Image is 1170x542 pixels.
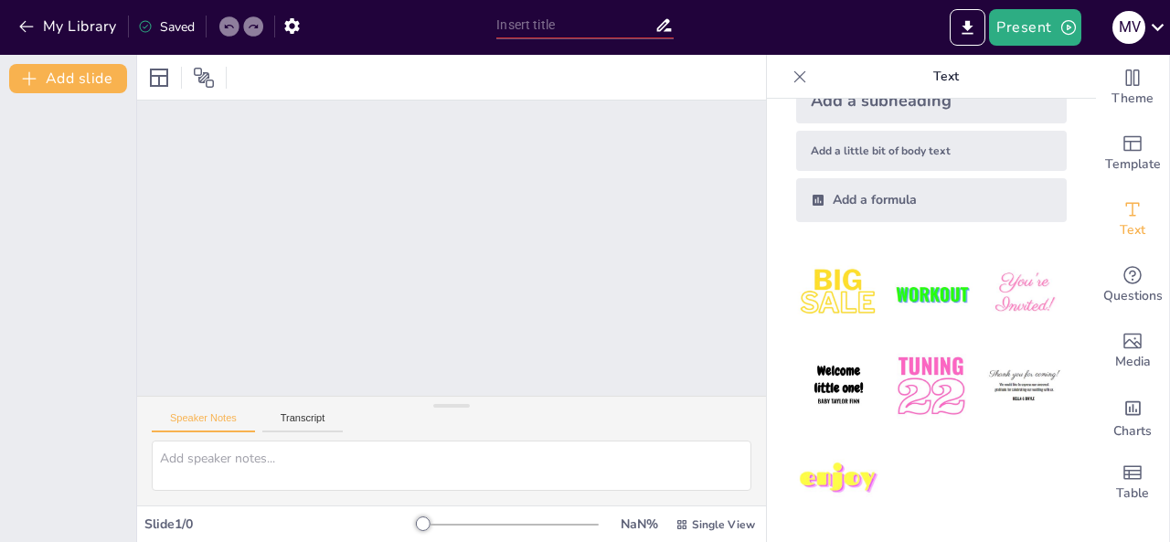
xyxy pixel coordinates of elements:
span: Position [193,67,215,89]
div: Saved [138,18,195,36]
img: 2.jpeg [888,251,973,336]
span: Media [1115,352,1151,372]
div: Add a subheading [796,78,1067,123]
img: 4.jpeg [796,344,881,429]
span: Theme [1111,89,1154,109]
span: Charts [1113,421,1152,441]
img: 3.jpeg [982,251,1067,336]
div: Add text boxes [1096,186,1169,252]
img: 1.jpeg [796,251,881,336]
p: Text [814,55,1078,99]
div: Add images, graphics, shapes or video [1096,318,1169,384]
input: Insert title [496,12,654,38]
button: Add slide [9,64,127,93]
button: Transcript [262,412,344,432]
div: NaN % [617,515,661,533]
div: Layout [144,63,174,92]
button: Export to PowerPoint [950,9,985,46]
div: Add charts and graphs [1096,384,1169,450]
div: Add ready made slides [1096,121,1169,186]
div: Add a little bit of body text [796,131,1067,171]
div: Add a table [1096,450,1169,515]
div: Add a formula [796,178,1067,222]
button: Present [989,9,1080,46]
button: My Library [14,12,124,41]
button: M V [1112,9,1145,46]
img: 6.jpeg [982,344,1067,429]
span: Template [1105,154,1161,175]
button: Speaker Notes [152,412,255,432]
div: Get real-time input from your audience [1096,252,1169,318]
img: 7.jpeg [796,437,881,522]
span: Questions [1103,286,1163,306]
span: Single View [692,517,755,532]
div: Change the overall theme [1096,55,1169,121]
img: 5.jpeg [888,344,973,429]
span: Table [1116,484,1149,504]
span: Text [1120,220,1145,240]
div: Slide 1 / 0 [144,515,423,533]
div: M V [1112,11,1145,44]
